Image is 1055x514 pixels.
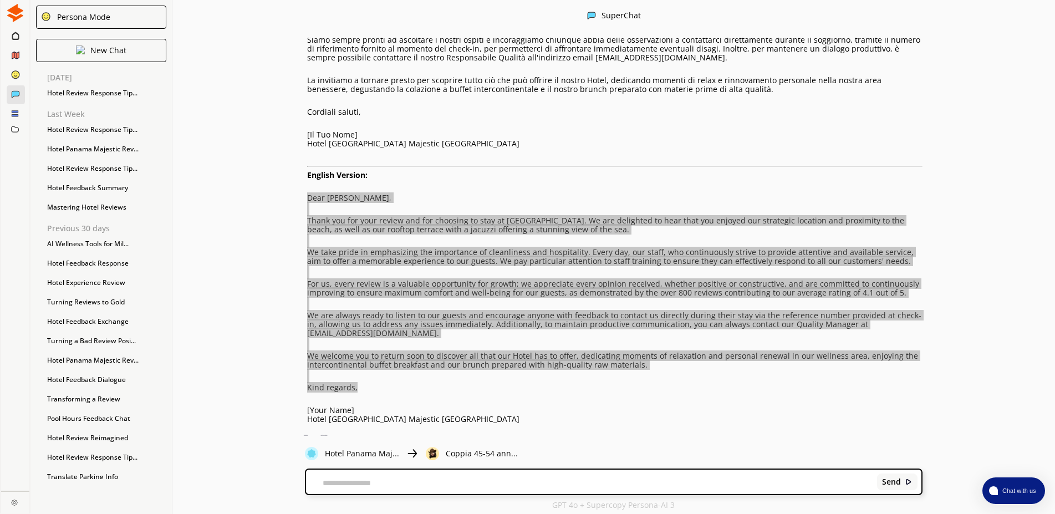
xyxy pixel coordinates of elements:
[42,236,172,252] div: AI Wellness Tools for Mil...
[307,76,923,94] p: La invitiamo a tornare presto per scoprire tutto ciò che può offrire il nostro Hotel, dedicando m...
[42,180,172,196] div: Hotel Feedback Summary
[337,435,345,443] img: Save
[905,478,913,486] img: Close
[587,11,596,20] img: Close
[42,255,172,272] div: Hotel Feedback Response
[307,383,923,392] p: Kind regards,
[307,311,923,338] p: We are always ready to listen to our guests and encourage anyone with feedback to contact us dire...
[307,279,923,297] p: For us, every review is a valuable opportunity for growth; we appreciate every opinion received, ...
[1,491,29,511] a: Close
[307,130,923,139] p: [Il Tuo Nome]
[42,160,172,177] div: Hotel Review Response Tip...
[42,294,172,311] div: Turning Reviews to Gold
[307,108,923,116] p: Cordiali saluti,
[406,447,419,460] img: Close
[42,141,172,157] div: Hotel Panama Majestic Rev...
[307,415,923,424] p: Hotel [GEOGRAPHIC_DATA] Majestic [GEOGRAPHIC_DATA]
[307,35,923,62] p: Siamo sempre pronti ad ascoltare i nostri ospiti e incoraggiamo chiunque abbia delle osservazioni...
[42,85,172,101] div: Hotel Review Response Tip...
[325,449,399,458] p: Hotel Panama Maj...
[42,430,172,446] div: Hotel Review Reimagined
[42,121,172,138] div: Hotel Review Response Tip...
[320,435,328,443] img: Favorite
[307,170,368,180] strong: English Version:
[42,274,172,291] div: Hotel Experience Review
[47,224,172,233] p: Previous 30 days
[41,12,51,22] img: Close
[307,352,923,369] p: We welcome you to return soon to discover all that our Hotel has to offer, dedicating moments of ...
[307,216,923,234] p: Thank you for your review and for choosing to stay at [GEOGRAPHIC_DATA]. We are delighted to hear...
[982,477,1045,504] button: atlas-launcher
[53,13,110,22] div: Persona Mode
[303,435,312,443] img: Copy
[90,46,126,55] p: New Chat
[42,371,172,388] div: Hotel Feedback Dialogue
[307,406,923,415] p: [Your Name]
[42,313,172,330] div: Hotel Feedback Exchange
[42,199,172,216] div: Mastering Hotel Reviews
[42,410,172,427] div: Pool Hours Feedback Chat
[307,194,923,202] p: Dear [PERSON_NAME],
[305,447,318,460] img: Close
[882,477,901,486] b: Send
[42,391,172,408] div: Transforming a Review
[11,499,18,506] img: Close
[47,110,172,119] p: Last Week
[42,449,172,466] div: Hotel Review Response Tip...
[42,333,172,349] div: Turning a Bad Review Posi...
[446,449,518,458] p: Coppia 45-54 ann...
[602,11,641,22] div: SuperChat
[6,4,24,22] img: Close
[42,352,172,369] div: Hotel Panama Majestic Rev...
[552,501,675,510] p: GPT 4o + Supercopy Persona-AI 3
[42,469,172,485] div: Translate Parking Info
[426,447,439,460] img: Close
[307,248,923,266] p: We take pride in emphasizing the importance of cleanliness and hospitality. Every day, our staff,...
[47,73,172,82] p: [DATE]
[307,139,923,148] p: Hotel [GEOGRAPHIC_DATA] Majestic [GEOGRAPHIC_DATA]
[998,486,1038,495] span: Chat with us
[76,45,85,54] img: Close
